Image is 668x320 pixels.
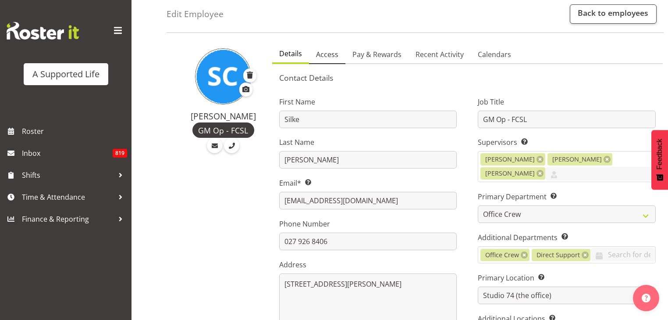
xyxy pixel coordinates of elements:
[207,138,222,153] a: Email Employee
[478,137,656,147] label: Supervisors
[279,151,457,169] input: Last Name
[478,49,511,60] span: Calendars
[485,155,535,164] span: [PERSON_NAME]
[185,111,262,121] h4: [PERSON_NAME]
[279,137,457,147] label: Last Name
[279,48,302,59] span: Details
[224,138,239,153] a: Call Employee
[22,191,114,204] span: Time & Attendance
[113,149,127,158] span: 819
[22,125,127,138] span: Roster
[167,9,224,19] h4: Edit Employee
[279,259,457,270] label: Address
[478,273,656,283] label: Primary Location
[352,49,402,60] span: Pay & Rewards
[195,48,251,104] img: silke-carter9768.jpg
[279,192,457,209] input: Email Address
[279,73,656,83] h5: Contact Details
[198,125,248,136] span: GM Op - FCSL
[478,191,656,202] label: Primary Department
[279,178,457,188] label: Email*
[642,294,650,302] img: help-xxl-2.png
[22,147,113,160] span: Inbox
[22,169,114,182] span: Shifts
[651,130,668,190] button: Feedback - Show survey
[485,169,535,178] span: [PERSON_NAME]
[279,111,457,128] input: First Name
[32,68,99,81] div: A Supported Life
[570,4,657,24] a: Back to employees
[485,250,519,260] span: Office Crew
[590,248,655,262] input: Search for departments
[316,49,338,60] span: Access
[22,212,114,226] span: Finance & Reporting
[478,232,656,243] label: Additional Departments
[7,22,79,40] img: Rosterit website logo
[279,219,457,229] label: Phone Number
[552,155,602,164] span: [PERSON_NAME]
[656,139,664,169] span: Feedback
[416,49,464,60] span: Recent Activity
[279,233,457,250] input: Phone Number
[537,250,580,260] span: Direct Support
[478,97,656,107] label: Job Title
[478,111,656,128] input: Job Title
[279,97,457,107] label: First Name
